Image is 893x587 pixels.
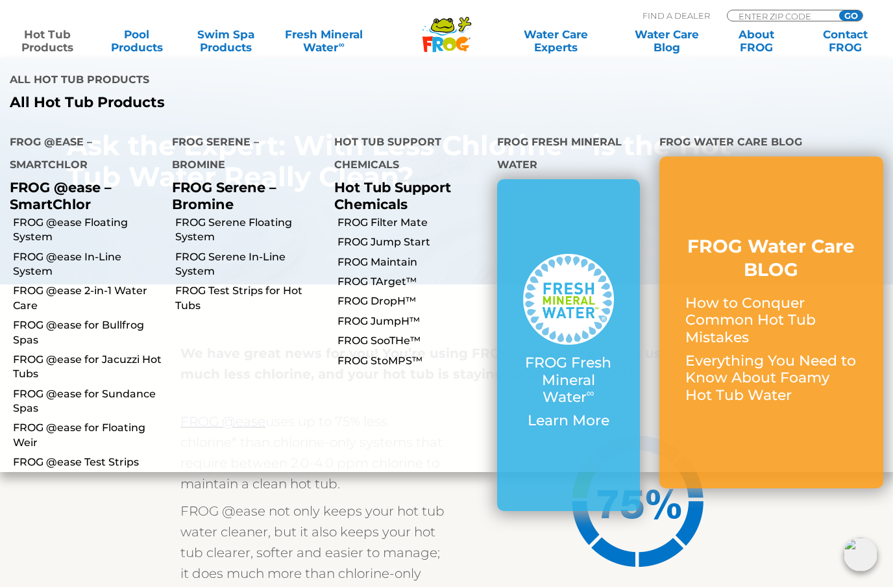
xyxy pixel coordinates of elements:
[10,179,153,212] p: FROG @ease – SmartChlor
[13,318,162,347] a: FROG @ease for Bullfrog Spas
[334,131,477,179] h4: Hot Tub Support Chemicals
[722,28,791,54] a: AboutFROG
[13,250,162,279] a: FROG @ease In-Line System
[102,28,171,54] a: PoolProducts
[13,421,162,450] a: FROG @ease for Floating Weir
[587,386,594,399] sup: ∞
[337,216,487,230] a: FROG Filter Mate
[334,179,451,212] a: Hot Tub Support Chemicals
[659,131,883,156] h4: FROG Water Care Blog
[13,216,162,245] a: FROG @ease Floating System
[497,131,640,179] h4: FROG Fresh Mineral Water
[337,334,487,348] a: FROG SooTHe™
[523,355,614,406] p: FROG Fresh Mineral Water
[337,235,487,249] a: FROG Jump Start
[685,234,857,410] a: FROG Water Care BLOG How to Conquer Common Hot Tub Mistakes Everything You Need to Know About Foa...
[685,295,857,346] p: How to Conquer Common Hot Tub Mistakes
[523,254,614,436] a: FROG Fresh Mineral Water∞ Learn More
[632,28,702,54] a: Water CareBlog
[737,10,825,21] input: Zip Code Form
[10,94,437,111] a: All Hot Tub Products
[13,28,82,54] a: Hot TubProducts
[642,10,710,21] p: Find A Dealer
[500,28,613,54] a: Water CareExperts
[175,250,324,279] a: FROG Serene In-Line System
[337,275,487,289] a: FROG TArget™
[811,28,880,54] a: ContactFROG
[172,179,315,212] p: FROG Serene – Bromine
[337,354,487,368] a: FROG StoMPS™
[839,10,862,21] input: GO
[10,68,437,94] h4: All Hot Tub Products
[13,284,162,313] a: FROG @ease 2-in-1 Water Care
[338,40,344,49] sup: ∞
[523,412,614,429] p: Learn More
[10,131,153,179] h4: FROG @ease – SmartChlor
[191,28,261,54] a: Swim SpaProducts
[844,538,877,571] img: openIcon
[175,216,324,245] a: FROG Serene Floating System
[337,294,487,308] a: FROG DropH™
[280,28,367,54] a: Fresh MineralWater∞
[685,353,857,404] p: Everything You Need to Know About Foamy Hot Tub Water
[337,255,487,269] a: FROG Maintain
[13,353,162,382] a: FROG @ease for Jacuzzi Hot Tubs
[685,234,857,282] h3: FROG Water Care BLOG
[13,455,162,469] a: FROG @ease Test Strips
[337,314,487,329] a: FROG JumpH™
[172,131,315,179] h4: FROG Serene – Bromine
[13,387,162,416] a: FROG @ease for Sundance Spas
[175,284,324,313] a: FROG Test Strips for Hot Tubs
